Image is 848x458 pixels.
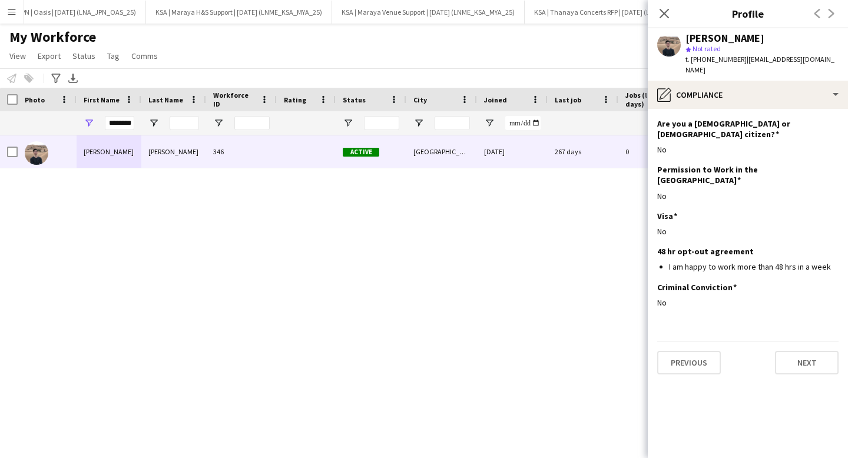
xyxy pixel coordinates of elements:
span: Jobs (last 90 days) [625,91,674,108]
span: Last job [555,95,581,104]
div: [PERSON_NAME] [77,135,141,168]
span: Status [72,51,95,61]
app-action-btn: Advanced filters [49,71,63,85]
div: [PERSON_NAME] [141,135,206,168]
div: [DATE] [477,135,548,168]
a: Tag [102,48,124,64]
button: Open Filter Menu [213,118,224,128]
span: Last Name [148,95,183,104]
span: Rating [284,95,306,104]
input: Joined Filter Input [505,116,541,130]
input: Last Name Filter Input [170,116,199,130]
span: t. [PHONE_NUMBER] [685,55,747,64]
div: [GEOGRAPHIC_DATA] [406,135,477,168]
li: I am happy to work more than 48 hrs in a week [669,261,839,272]
h3: Visa [657,211,677,221]
span: Joined [484,95,507,104]
span: Not rated [693,44,721,53]
h3: Are you a [DEMOGRAPHIC_DATA] or [DEMOGRAPHIC_DATA] citizen? [657,118,829,140]
button: Open Filter Menu [413,118,424,128]
span: Active [343,148,379,157]
button: KSA | Thanaya Concerts RFP | [DATE] (LNME_KSA_TCR_25) [525,1,717,24]
a: View [5,48,31,64]
button: KSA | Maraya H&S Support | [DATE] (LNME_KSA_MYA_25) [146,1,332,24]
span: City [413,95,427,104]
span: My Workforce [9,28,96,46]
button: Previous [657,351,721,374]
button: JPN | Oasis | [DATE] (LNA_JPN_OAS_25) [8,1,146,24]
input: Status Filter Input [364,116,399,130]
span: View [9,51,26,61]
span: First Name [84,95,120,104]
button: Next [775,351,839,374]
span: Status [343,95,366,104]
app-action-btn: Export XLSX [66,71,80,85]
span: | [EMAIL_ADDRESS][DOMAIN_NAME] [685,55,834,74]
h3: Profile [648,6,848,21]
input: First Name Filter Input [105,116,134,130]
div: No [657,144,839,155]
img: Elhassan Ali [25,141,48,165]
input: Workforce ID Filter Input [234,116,270,130]
a: Status [68,48,100,64]
span: Photo [25,95,45,104]
span: Comms [131,51,158,61]
button: Open Filter Menu [484,118,495,128]
button: Open Filter Menu [343,118,353,128]
h3: Criminal Conviction [657,282,737,293]
div: 267 days [548,135,618,168]
input: City Filter Input [435,116,470,130]
span: Export [38,51,61,61]
button: Open Filter Menu [84,118,94,128]
div: No [657,191,839,201]
div: No [657,297,839,308]
span: Workforce ID [213,91,256,108]
button: Open Filter Menu [148,118,159,128]
div: 0 [618,135,695,168]
div: No [657,226,839,237]
button: KSA | Maraya Venue Support | [DATE] (LNME_KSA_MYA_25) [332,1,525,24]
h3: 48 hr opt-out agreement [657,246,754,257]
span: Tag [107,51,120,61]
a: Export [33,48,65,64]
h3: Permission to Work in the [GEOGRAPHIC_DATA] [657,164,829,185]
a: Comms [127,48,163,64]
div: 346 [206,135,277,168]
div: Compliance [648,81,848,109]
div: [PERSON_NAME] [685,33,764,44]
